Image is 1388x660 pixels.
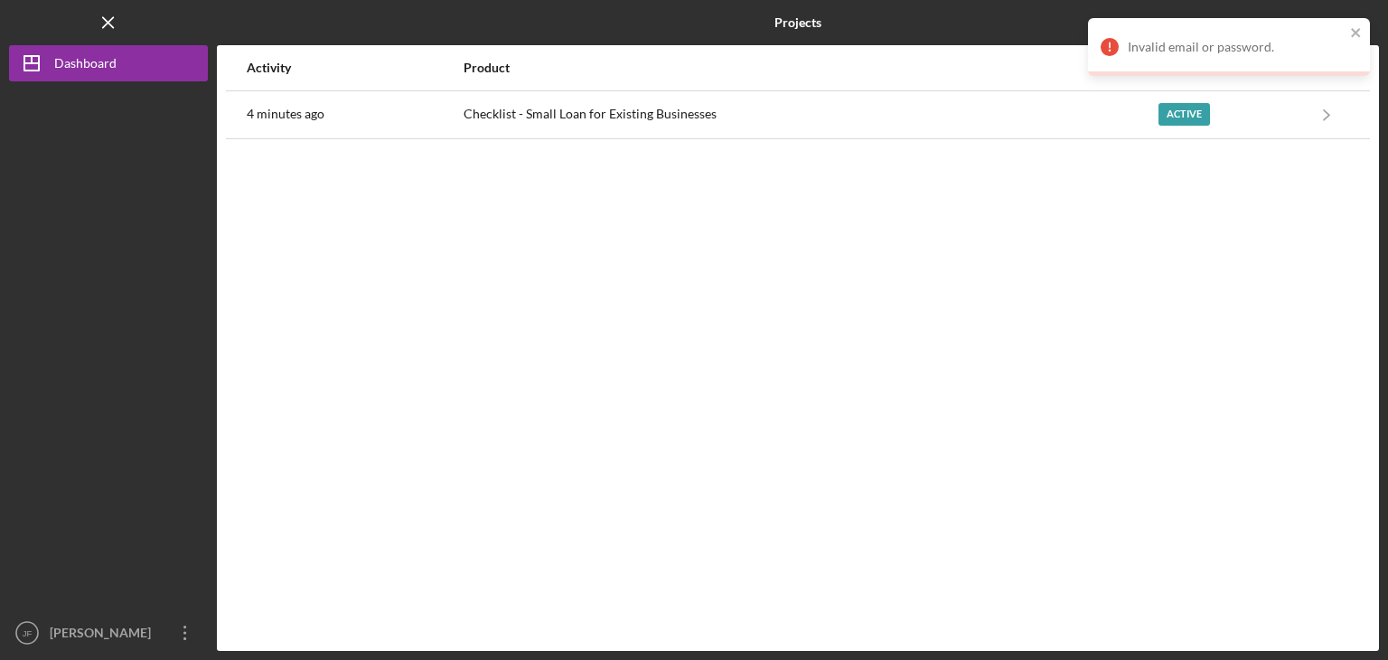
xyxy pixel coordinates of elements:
[774,15,821,30] b: Projects
[9,45,208,81] button: Dashboard
[464,92,1157,137] div: Checklist - Small Loan for Existing Businesses
[45,615,163,655] div: [PERSON_NAME]
[247,107,324,121] time: 2025-10-10 19:35
[1158,103,1210,126] div: Active
[247,61,462,75] div: Activity
[464,61,1157,75] div: Product
[9,615,208,651] button: JF[PERSON_NAME]
[54,45,117,86] div: Dashboard
[23,628,33,638] text: JF
[1350,25,1363,42] button: close
[1128,40,1345,54] div: Invalid email or password.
